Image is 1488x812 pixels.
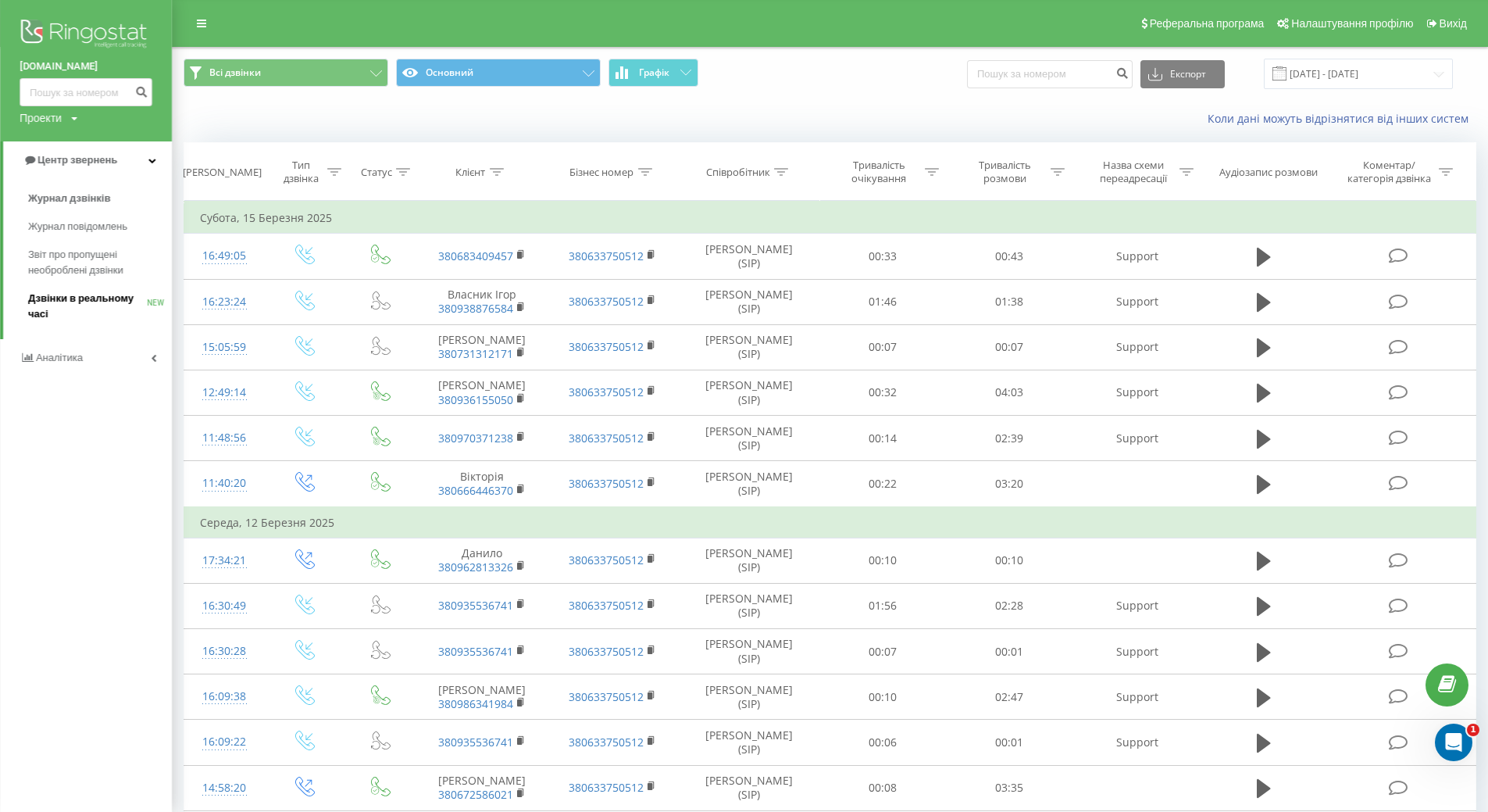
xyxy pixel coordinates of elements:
[1219,166,1318,179] div: Аудіозапис розмови
[28,247,164,278] span: Звіт про пропущені необроблені дзвінки
[706,166,770,179] div: Співробітник
[819,629,945,674] td: 00:07
[678,629,819,674] td: [PERSON_NAME] (SIP)
[946,629,1072,674] td: 00:01
[416,279,548,324] td: Власник Ігор
[200,636,249,667] div: 16:30:28
[819,583,945,628] td: 01:56
[1072,279,1203,324] td: Support
[200,591,249,621] div: 16:30:49
[20,59,152,74] a: [DOMAIN_NAME]
[1440,17,1467,30] span: Вихід
[438,696,513,711] a: 380986341984
[819,538,945,583] td: 00:10
[946,370,1072,415] td: 04:03
[678,765,819,810] td: [PERSON_NAME] (SIP)
[438,346,513,361] a: 380731312171
[184,507,1476,538] td: Середа, 12 Березня 2025
[819,279,945,324] td: 01:46
[396,59,601,87] button: Основний
[678,324,819,370] td: [PERSON_NAME] (SIP)
[200,377,249,408] div: 12:49:14
[819,674,945,720] td: 00:10
[36,352,83,363] span: Аналiтика
[1072,370,1203,415] td: Support
[569,689,644,704] a: 380633750512
[569,339,644,354] a: 380633750512
[20,78,152,106] input: Пошук за номером
[28,284,172,328] a: Дзвінки в реальному часіNEW
[438,483,513,498] a: 380666446370
[946,538,1072,583] td: 00:10
[946,324,1072,370] td: 00:07
[678,370,819,415] td: [PERSON_NAME] (SIP)
[438,301,513,316] a: 380938876584
[946,720,1072,765] td: 00:01
[1072,324,1203,370] td: Support
[570,166,634,179] div: Бізнес номер
[361,166,392,179] div: Статус
[438,249,513,263] a: 380683409457
[819,234,945,279] td: 00:33
[416,461,548,507] td: Вікторія
[1291,17,1413,30] span: Налаштування профілю
[1092,159,1176,185] div: Назва схеми переадресації
[678,720,819,765] td: [PERSON_NAME] (SIP)
[209,66,261,79] span: Всі дзвінки
[28,184,172,213] a: Журнал дзвінків
[1435,724,1472,761] iframe: Intercom live chat
[438,735,513,749] a: 380935536741
[416,324,548,370] td: [PERSON_NAME]
[819,765,945,810] td: 00:08
[639,67,669,78] span: Графік
[819,416,945,461] td: 00:14
[569,476,644,491] a: 380633750512
[438,431,513,445] a: 380970371238
[28,219,127,234] span: Журнал повідомлень
[946,583,1072,628] td: 02:28
[200,681,249,712] div: 16:09:38
[569,294,644,309] a: 380633750512
[200,423,249,453] div: 11:48:56
[28,241,172,284] a: Звіт про пропущені необроблені дзвінки
[946,234,1072,279] td: 00:43
[183,166,262,179] div: [PERSON_NAME]
[569,735,644,749] a: 380633750512
[819,461,945,507] td: 00:22
[1343,159,1435,185] div: Коментар/категорія дзвінка
[20,16,152,55] img: Ringostat logo
[438,644,513,659] a: 380935536741
[200,546,249,576] div: 17:34:21
[946,279,1072,324] td: 01:38
[438,392,513,407] a: 380936155050
[678,674,819,720] td: [PERSON_NAME] (SIP)
[1072,234,1203,279] td: Support
[438,560,513,574] a: 380962813326
[569,431,644,445] a: 380633750512
[1072,416,1203,461] td: Support
[28,191,111,206] span: Журнал дзвінків
[946,674,1072,720] td: 02:47
[279,159,323,185] div: Тип дзвінка
[416,765,548,810] td: [PERSON_NAME]
[1072,583,1203,628] td: Support
[946,461,1072,507] td: 03:20
[20,110,62,126] div: Проекти
[1072,674,1203,720] td: Support
[837,159,921,185] div: Тривалість очікування
[200,468,249,499] div: 11:40:20
[200,241,249,271] div: 16:49:05
[1467,724,1479,736] span: 1
[569,385,644,399] a: 380633750512
[438,598,513,613] a: 380935536741
[819,720,945,765] td: 00:06
[37,154,117,166] span: Центр звернень
[28,291,147,322] span: Дзвінки в реальному часі
[608,59,698,87] button: Графік
[28,213,172,241] a: Журнал повідомлень
[416,538,548,583] td: Данило
[819,324,945,370] td: 00:07
[967,60,1133,88] input: Пошук за номером
[184,59,388,87] button: Всі дзвінки
[200,773,249,803] div: 14:58:20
